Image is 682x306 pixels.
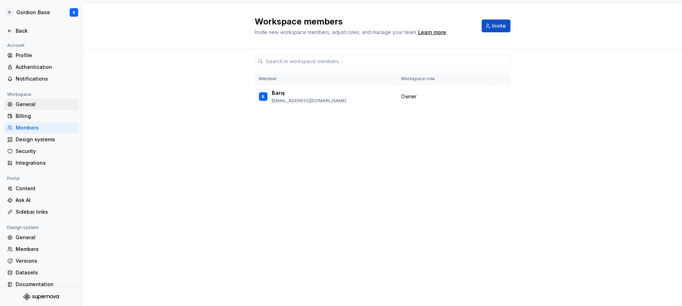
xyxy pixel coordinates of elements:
div: Design system [4,223,42,232]
a: General [4,99,78,110]
a: Versions [4,255,78,267]
a: Integrations [4,157,78,169]
div: G [5,8,13,17]
button: Invite [482,20,510,32]
a: Design systems [4,134,78,145]
h2: Workspace members [255,16,473,27]
a: Profile [4,50,78,61]
th: Member [255,73,397,85]
span: . [417,30,447,35]
span: Owner [401,93,417,100]
a: Billing [4,110,78,122]
div: Documentation [16,281,75,288]
a: Ask AI [4,195,78,206]
button: GGordion BaseB [1,5,81,20]
a: Sidebar links [4,206,78,218]
div: Sidebar links [16,208,75,215]
a: Back [4,25,78,37]
a: Authentication [4,61,78,73]
a: Documentation [4,279,78,290]
span: Invite new workspace members, adjust roles, and manage your team. [255,29,417,35]
div: Content [16,185,75,192]
div: Workspace [4,90,34,99]
div: Security [16,148,75,155]
a: Security [4,146,78,157]
div: Profile [16,52,75,59]
a: Datasets [4,267,78,278]
p: Barış [272,89,285,97]
p: [EMAIL_ADDRESS][DOMAIN_NAME] [272,98,346,104]
div: General [16,101,75,108]
div: Billing [16,113,75,120]
th: Workspace role [397,73,492,85]
div: General [16,234,75,241]
div: B [73,10,75,15]
input: Search in workspace members... [263,55,510,67]
svg: Supernova Logo [23,293,59,300]
div: Members [16,246,75,253]
div: Back [16,27,75,34]
div: Portal [4,174,22,183]
div: B [262,93,264,100]
a: General [4,232,78,243]
a: Members [4,244,78,255]
div: Design systems [16,136,75,143]
div: Notifications [16,75,75,82]
div: Gordion Base [16,9,50,16]
span: Invite [492,22,506,29]
div: Account [4,41,27,50]
div: Integrations [16,159,75,166]
a: Members [4,122,78,133]
div: Authentication [16,64,75,71]
div: Members [16,124,75,131]
div: Datasets [16,269,75,276]
div: Versions [16,257,75,264]
a: Content [4,183,78,194]
div: Ask AI [16,197,75,204]
a: Learn more [418,29,446,36]
a: Notifications [4,73,78,84]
